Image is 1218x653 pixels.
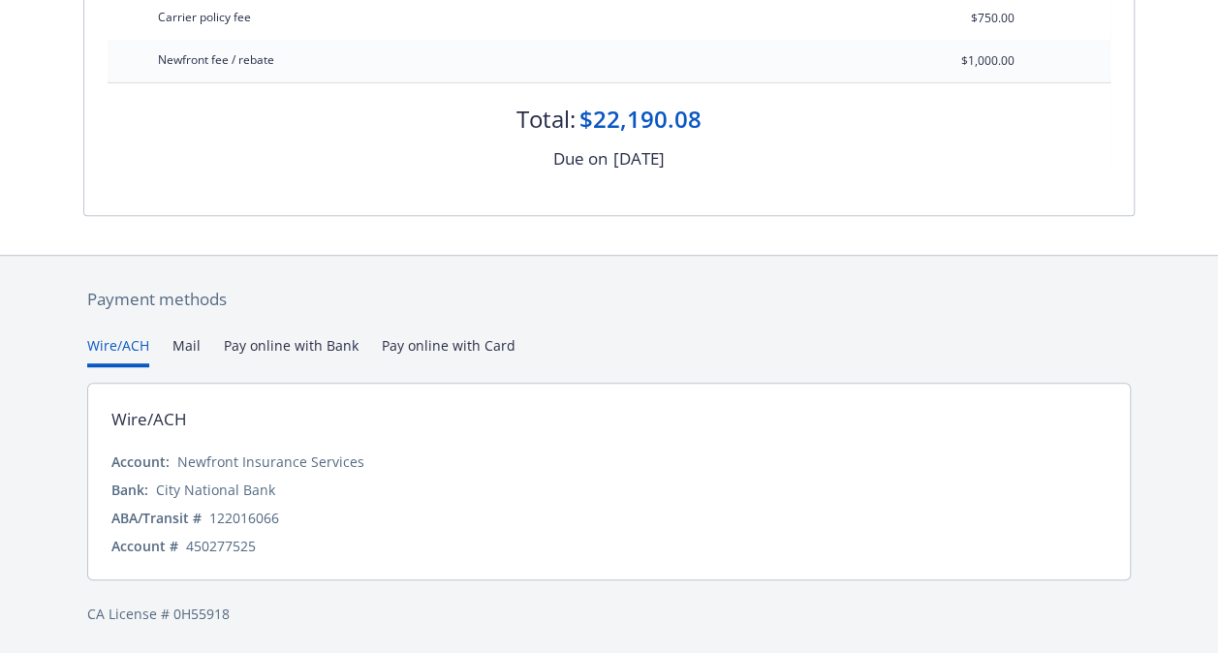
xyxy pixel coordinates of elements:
[158,9,251,25] span: Carrier policy fee
[111,480,148,500] div: Bank:
[209,508,279,528] div: 122016066
[111,407,187,432] div: Wire/ACH
[172,335,201,367] button: Mail
[382,335,515,367] button: Pay online with Card
[87,604,1131,624] div: CA License # 0H55918
[224,335,359,367] button: Pay online with Bank
[156,480,275,500] div: City National Bank
[516,103,576,136] div: Total:
[111,508,202,528] div: ABA/Transit #
[87,335,149,367] button: Wire/ACH
[111,536,178,556] div: Account #
[613,146,665,171] div: [DATE]
[579,103,702,136] div: $22,190.08
[177,451,364,472] div: Newfront Insurance Services
[158,51,274,68] span: Newfront fee / rebate
[87,287,1131,312] div: Payment methods
[900,47,1026,76] input: 0.00
[186,536,256,556] div: 450277525
[900,4,1026,33] input: 0.00
[553,146,608,171] div: Due on
[111,451,170,472] div: Account:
